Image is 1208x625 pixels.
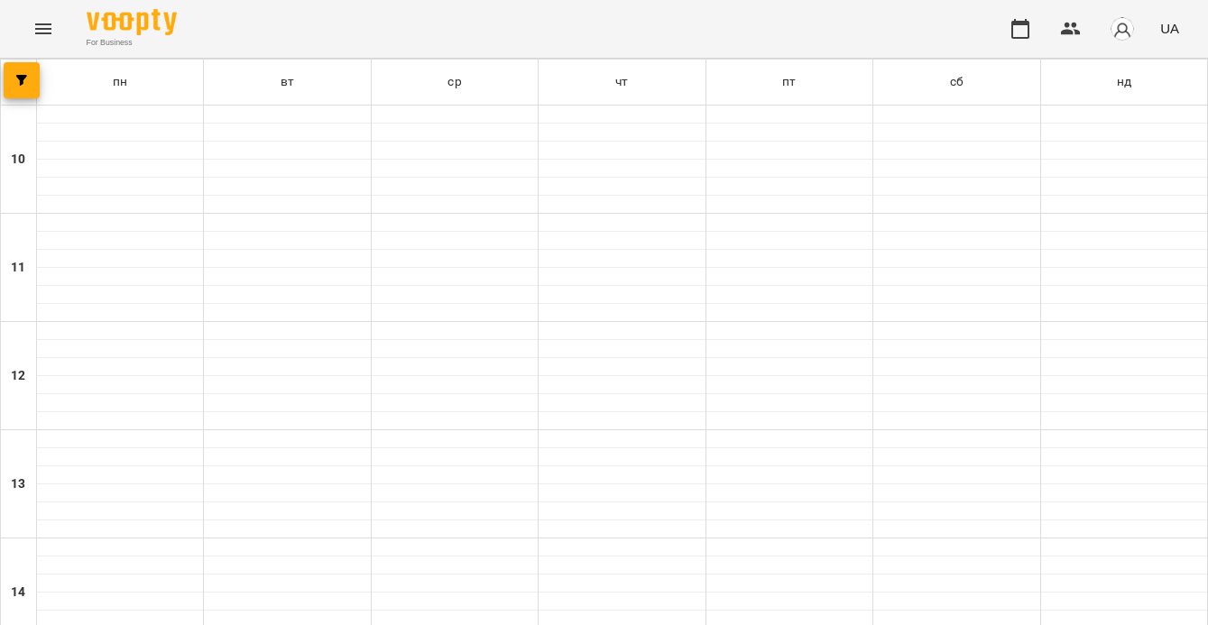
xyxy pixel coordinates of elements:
[950,72,964,92] h6: сб
[11,150,25,170] h6: 10
[11,474,25,494] h6: 13
[1117,72,1131,92] h6: нд
[615,72,628,92] h6: чт
[11,258,25,278] h6: 11
[1153,12,1186,45] button: UA
[1160,19,1179,38] span: UA
[87,9,177,35] img: Voopty Logo
[782,72,796,92] h6: пт
[11,583,25,602] h6: 14
[87,37,177,49] span: For Business
[447,72,461,92] h6: ср
[22,7,65,51] button: Menu
[11,366,25,386] h6: 12
[113,72,127,92] h6: пн
[1110,16,1135,41] img: avatar_s.png
[281,72,294,92] h6: вт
